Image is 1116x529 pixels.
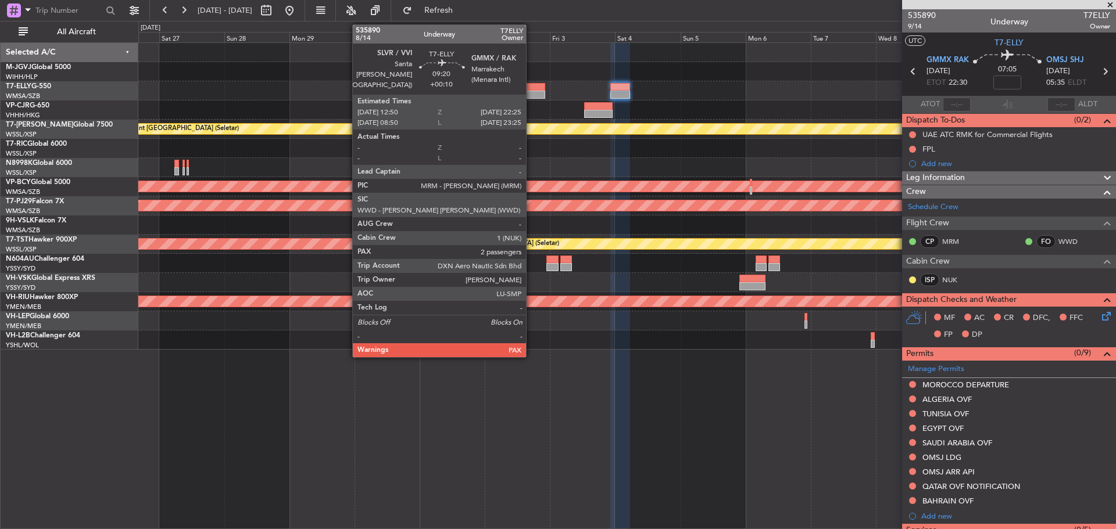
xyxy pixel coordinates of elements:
span: FFC [1069,312,1083,324]
div: FPL [922,144,935,154]
a: YMEN/MEB [6,322,41,330]
input: Trip Number [35,2,102,19]
a: T7-TSTHawker 900XP [6,236,77,243]
span: Permits [906,347,933,361]
span: T7-[PERSON_NAME] [6,121,73,128]
div: [DATE] [141,23,160,33]
a: N604AUChallenger 604 [6,255,84,262]
span: Cabin Crew [906,255,950,268]
span: VH-L2B [6,332,30,339]
span: OMSJ SHJ [1046,55,1084,66]
span: (0/2) [1074,114,1091,126]
a: WSSL/XSP [6,130,37,139]
span: 9/14 [908,21,936,31]
a: Manage Permits [908,364,964,375]
button: Refresh [397,1,467,20]
div: Add new [921,511,1110,521]
span: MF [944,312,955,324]
div: EGYPT OVF [922,423,964,433]
a: YSSY/SYD [6,264,35,273]
span: All Aircraft [30,28,123,36]
a: WWD [1058,236,1085,247]
div: Sun 5 [681,32,746,42]
a: YSHL/WOL [6,341,39,350]
a: Schedule Crew [908,201,958,213]
span: [DATE] [1046,66,1070,77]
span: 05:35 [1046,77,1065,89]
span: 535890 [908,9,936,21]
div: CP [920,235,939,248]
span: M-JGVJ [6,64,31,71]
a: WMSA/SZB [6,92,40,100]
span: ETOT [927,77,946,89]
a: MRM [942,236,968,247]
a: WMSA/SZB [6,226,40,235]
span: VP-CJR [6,102,30,109]
span: 9H-VSLK [6,217,34,224]
div: FO [1036,235,1056,248]
span: CR [1004,312,1014,324]
button: All Aircraft [13,23,126,41]
div: Mon 6 [746,32,811,42]
div: QATAR OVF NOTIFICATION [922,481,1020,491]
span: [DATE] - [DATE] [198,5,252,16]
div: Underway [990,16,1028,28]
a: WMSA/SZB [6,207,40,215]
span: Crew [906,185,926,199]
span: VH-VSK [6,275,31,282]
span: GMMX RAK [927,55,969,66]
a: 9H-VSLKFalcon 7X [6,217,66,224]
div: ALGERIA OVF [922,394,972,404]
a: T7-ELLYG-550 [6,83,51,90]
span: Flight Crew [906,217,949,230]
a: VHHH/HKG [6,111,40,120]
a: NUK [942,275,968,285]
span: T7-ELLY [995,37,1024,49]
span: ELDT [1068,77,1086,89]
span: Owner [1083,21,1110,31]
span: T7-RIC [6,141,27,147]
span: VH-LEP [6,313,30,320]
div: Wed 1 [420,32,485,42]
a: VH-LEPGlobal 6000 [6,313,69,320]
a: YMEN/MEB [6,303,41,311]
div: Tue 7 [811,32,876,42]
span: 07:05 [998,64,1017,75]
div: Sat 4 [615,32,680,42]
span: Dispatch Checks and Weather [906,293,1017,307]
span: T7-PJ29 [6,198,32,205]
div: MOROCCO DEPARTURE [922,380,1009,390]
span: N8998K [6,160,33,167]
div: OMSJ ARR API [922,467,975,477]
a: WSSL/XSP [6,245,37,254]
a: WSSL/XSP [6,149,37,158]
a: T7-[PERSON_NAME]Global 7500 [6,121,113,128]
a: VP-BCYGlobal 5000 [6,179,70,186]
a: VH-RIUHawker 800XP [6,294,78,301]
div: Sat 27 [159,32,224,42]
div: Mon 29 [289,32,355,42]
button: UTC [905,35,925,46]
span: ALDT [1078,99,1097,110]
a: M-JGVJGlobal 5000 [6,64,71,71]
a: VP-CJRG-650 [6,102,49,109]
span: N604AU [6,255,34,262]
div: OMSJ LDG [922,452,961,462]
span: DFC, [1033,312,1050,324]
span: (0/9) [1074,347,1091,359]
div: SAUDI ARABIA OVF [922,438,992,448]
div: Tue 30 [355,32,420,42]
a: T7-PJ29Falcon 7X [6,198,64,205]
span: DP [972,329,982,341]
div: Sun 28 [224,32,289,42]
a: T7-RICGlobal 6000 [6,141,67,147]
span: [DATE] [927,66,950,77]
a: WMSA/SZB [6,188,40,196]
a: WIHH/HLP [6,73,38,81]
div: ISP [920,274,939,286]
div: Thu 2 [485,32,550,42]
a: VH-L2BChallenger 604 [6,332,80,339]
span: 22:30 [949,77,967,89]
span: Refresh [414,6,463,15]
div: BAHRAIN OVF [922,496,974,506]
